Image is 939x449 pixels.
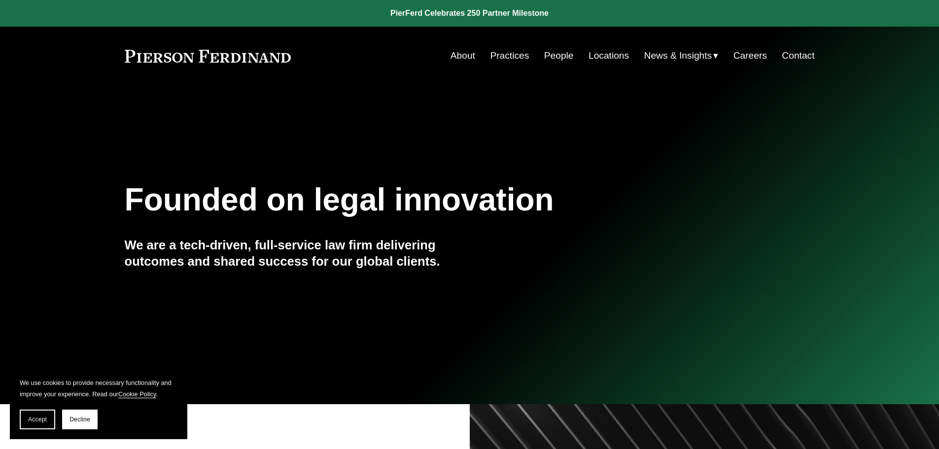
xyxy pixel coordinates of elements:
[28,416,47,423] span: Accept
[125,237,470,269] h4: We are a tech-driven, full-service law firm delivering outcomes and shared success for our global...
[10,367,187,439] section: Cookie banner
[62,410,98,429] button: Decline
[125,182,700,218] h1: Founded on legal innovation
[733,46,767,65] a: Careers
[20,410,55,429] button: Accept
[589,46,629,65] a: Locations
[490,46,529,65] a: Practices
[118,390,156,398] a: Cookie Policy
[544,46,574,65] a: People
[451,46,475,65] a: About
[20,377,177,400] p: We use cookies to provide necessary functionality and improve your experience. Read our .
[644,47,712,65] span: News & Insights
[644,46,719,65] a: folder dropdown
[70,416,90,423] span: Decline
[782,46,814,65] a: Contact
